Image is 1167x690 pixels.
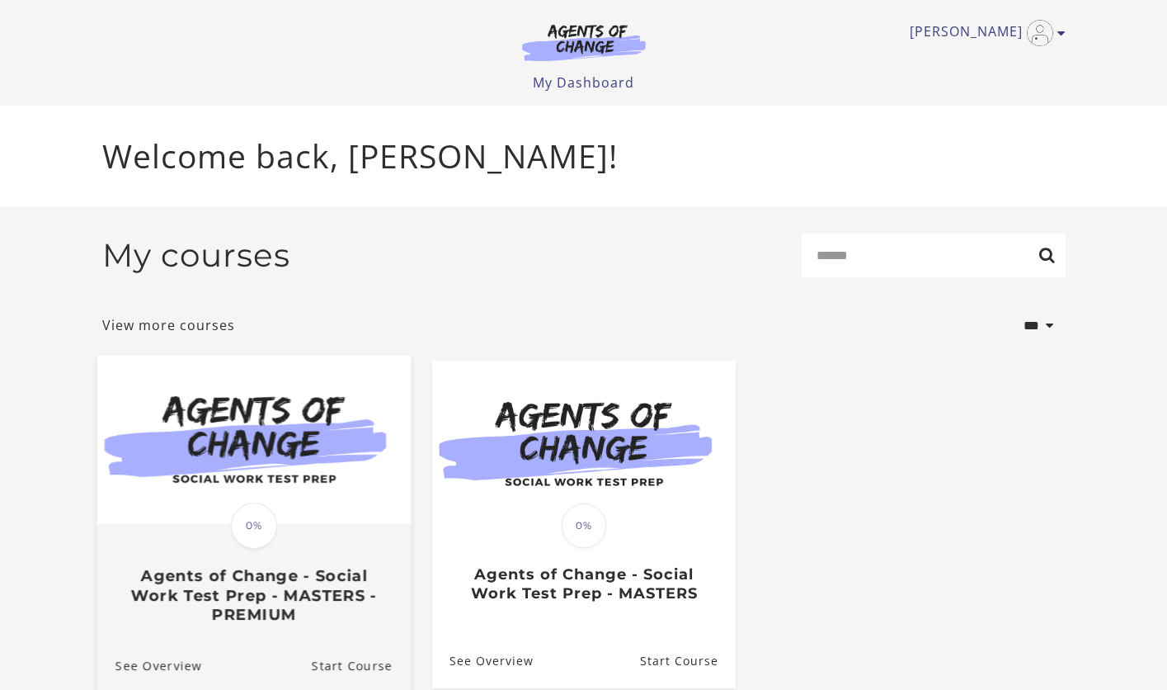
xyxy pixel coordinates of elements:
span: 0% [562,503,606,548]
a: My Dashboard [533,73,634,92]
a: Agents of Change - Social Work Test Prep - MASTERS: See Overview [432,635,534,688]
img: Agents of Change Logo [505,23,663,61]
a: Agents of Change - Social Work Test Prep - MASTERS: Resume Course [639,635,735,688]
a: Toggle menu [910,20,1057,46]
h2: My courses [102,236,290,275]
a: View more courses [102,315,235,335]
h3: Agents of Change - Social Work Test Prep - MASTERS [449,565,718,603]
span: 0% [231,503,277,549]
p: Welcome back, [PERSON_NAME]! [102,132,1066,181]
h3: Agents of Change - Social Work Test Prep - MASTERS - PREMIUM [115,567,392,625]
